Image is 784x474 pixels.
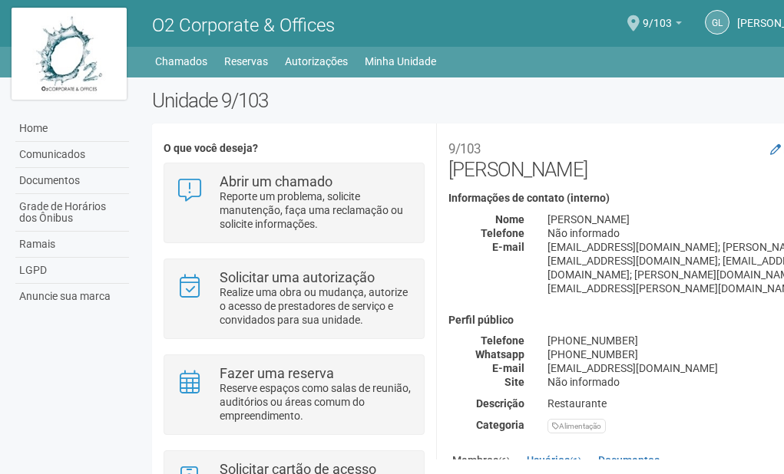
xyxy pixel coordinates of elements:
[643,2,672,29] span: 9/103
[220,189,412,231] p: Reporte um problema, solicite manutenção, faça uma reclamação ou solicite informações.
[164,143,424,154] h4: O que você deseja?
[365,51,436,72] a: Minha Unidade
[481,334,524,347] strong: Telefone
[504,376,524,388] strong: Site
[285,51,348,72] a: Autorizações
[498,456,510,466] small: (6)
[220,285,412,327] p: Realize uma obra ou mudança, autorize o acesso de prestadores de serviço e convidados para sua un...
[475,348,524,360] strong: Whatsapp
[220,173,332,189] strong: Abrir um chamado
[448,449,514,474] a: Membros(6)
[643,19,682,31] a: 9/103
[15,232,129,258] a: Ramais
[15,194,129,232] a: Grade de Horários dos Ônibus
[15,142,129,168] a: Comunicados
[492,241,524,253] strong: E-mail
[176,367,412,423] a: Fazer uma reserva Reserve espaços como salas de reunião, auditórios ou áreas comum do empreendime...
[12,8,127,100] img: logo.jpg
[523,449,585,472] a: Usuários(1)
[155,51,207,72] a: Chamados
[448,141,481,156] small: 9/103
[220,365,334,381] strong: Fazer uma reserva
[220,269,375,285] strong: Solicitar uma autorização
[594,449,663,472] a: Documentos
[495,213,524,225] strong: Nome
[547,419,606,433] div: Alimentação
[224,51,268,72] a: Reservas
[481,227,524,239] strong: Telefone
[476,419,524,431] strong: Categoria
[220,381,412,423] p: Reserve espaços como salas de reunião, auditórios ou áreas comum do empreendimento.
[15,258,129,284] a: LGPD
[176,175,412,231] a: Abrir um chamado Reporte um problema, solicite manutenção, faça uma reclamação ou solicite inform...
[15,284,129,309] a: Anuncie sua marca
[476,397,524,410] strong: Descrição
[705,10,729,35] a: GL
[492,362,524,374] strong: E-mail
[570,456,581,466] small: (1)
[176,271,412,327] a: Solicitar uma autorização Realize uma obra ou mudança, autorize o acesso de prestadores de serviç...
[152,15,335,36] span: O2 Corporate & Offices
[15,116,129,142] a: Home
[15,168,129,194] a: Documentos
